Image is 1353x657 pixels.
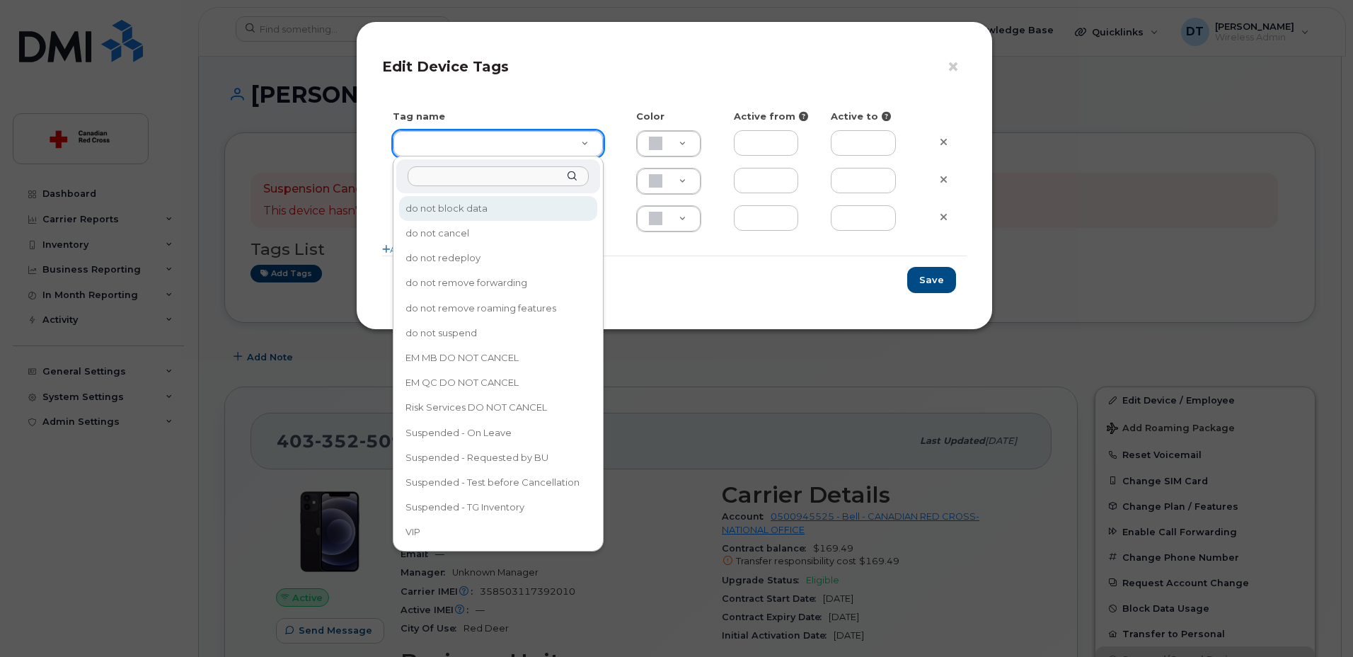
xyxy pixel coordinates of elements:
[401,522,596,544] div: VIP
[401,297,596,319] div: do not remove roaming features
[401,222,596,244] div: do not cancel
[401,472,596,493] div: Suspended - Test before Cancellation
[401,447,596,469] div: Suspended - Requested by BU
[401,273,596,295] div: do not remove forwarding
[401,347,596,369] div: EM MB DO NOT CANCEL
[401,198,596,219] div: do not block data
[401,397,596,419] div: Risk Services DO NOT CANCEL
[401,322,596,344] div: do not suspend
[401,247,596,269] div: do not redeploy
[401,422,596,444] div: Suspended - On Leave
[401,372,596,394] div: EM QC DO NOT CANCEL
[401,496,596,518] div: Suspended - TG Inventory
